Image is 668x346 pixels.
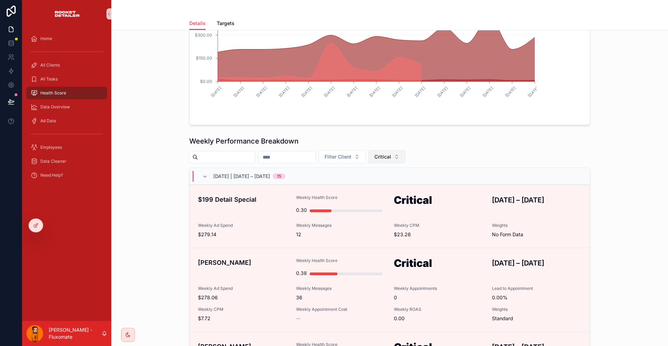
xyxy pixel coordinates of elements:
[414,86,426,98] text: [DATE]
[394,195,484,208] h1: Critical
[26,141,107,154] a: Employees
[482,86,494,98] text: [DATE]
[492,223,582,228] span: Weights
[394,258,484,271] h1: Critical
[301,86,313,98] text: [DATE]
[368,86,381,98] text: [DATE]
[394,315,484,322] span: 0.00
[394,223,484,228] span: Weekly CPM
[195,32,212,38] tspan: $300.00
[394,286,484,291] span: Weekly Appointments
[196,55,212,61] tspan: $150.00
[492,195,582,205] h3: [DATE] – [DATE]
[391,86,404,98] text: [DATE]
[374,153,391,160] span: Critical
[504,86,517,98] text: [DATE]
[296,307,386,312] span: Weekly Appointment Cost
[492,231,523,238] span: No Form Data
[492,258,582,268] h3: [DATE] – [DATE]
[296,195,386,200] span: Weekly Health Score
[40,104,70,110] span: Data Overview
[255,86,268,98] text: [DATE]
[296,231,386,238] span: 12
[394,294,484,301] span: 0
[296,203,307,217] div: 0.30
[200,79,212,84] tspan: $0.00
[54,8,80,20] img: App logo
[189,136,299,146] h1: Weekly Performance Breakdown
[296,315,300,322] span: --
[527,86,539,98] text: [DATE]
[40,90,66,96] span: Health Score
[198,258,288,267] h4: [PERSON_NAME]
[210,86,222,98] text: [DATE]
[394,231,484,238] span: $23.26
[189,20,206,27] span: Details
[198,195,288,204] h4: $199 Detail Special
[296,294,386,301] span: 36
[319,150,366,163] button: Select Button
[323,86,336,98] text: [DATE]
[198,286,288,291] span: Weekly Ad Spend
[277,174,281,179] div: 15
[296,286,386,291] span: Weekly Messages
[198,231,288,238] span: $279.14
[217,17,234,31] a: Targets
[232,86,245,98] text: [DATE]
[296,258,386,263] span: Weekly Health Score
[492,315,513,322] span: Standard
[278,86,291,98] text: [DATE]
[189,17,206,30] a: Details
[346,86,358,98] text: [DATE]
[217,20,234,27] span: Targets
[26,59,107,71] a: All Clients
[296,266,307,280] div: 0.38
[492,307,582,312] span: Weights
[368,150,405,163] button: Select Button
[296,223,386,228] span: Weekly Messages
[40,76,58,82] span: All Tasks
[40,118,56,124] span: Ad Data
[190,185,590,248] a: $199 Detail SpecialWeekly Health Score0.30Critical[DATE] – [DATE]Weekly Ad Spend$279.14Weekly Mes...
[40,36,52,41] span: Home
[198,307,288,312] span: Weekly CPM
[198,315,288,322] span: $7.72
[190,248,590,332] a: [PERSON_NAME]Weekly Health Score0.38Critical[DATE] – [DATE]Weekly Ad Spend$278.06Weekly Messages3...
[40,159,66,164] span: Data Cleaner
[394,307,484,312] span: Weekly ROAS
[40,62,60,68] span: All Clients
[22,28,111,190] div: scrollable content
[492,286,582,291] span: Lead to Appointment
[26,87,107,99] a: Health Score
[26,73,107,85] a: All Tasks
[198,294,288,301] span: $278.06
[26,32,107,45] a: Home
[459,86,471,98] text: [DATE]
[40,145,62,150] span: Employees
[26,155,107,168] a: Data Cleaner
[325,153,351,160] span: Filter Client
[26,101,107,113] a: Data Overview
[436,86,449,98] text: [DATE]
[492,294,582,301] span: 0.00%
[213,173,270,180] span: [DATE] | [DATE] – [DATE]
[49,326,102,340] p: [PERSON_NAME] - Fluxomate
[198,223,288,228] span: Weekly Ad Spend
[26,115,107,127] a: Ad Data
